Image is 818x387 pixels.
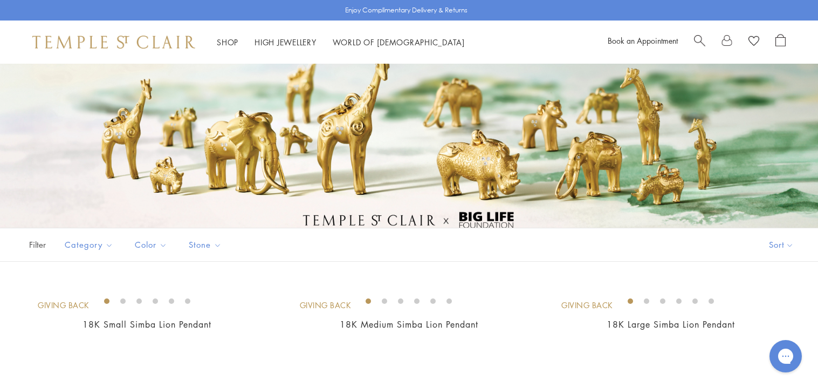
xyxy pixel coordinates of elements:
[255,37,317,47] a: High JewelleryHigh Jewellery
[217,37,238,47] a: ShopShop
[745,228,818,261] button: Show sort by
[183,238,230,252] span: Stone
[561,300,613,311] div: Giving Back
[38,300,90,311] div: Giving Back
[340,318,478,330] a: 18K Medium Simba Lion Pendant
[300,300,352,311] div: Giving Back
[748,34,759,50] a: View Wishlist
[764,336,807,376] iframe: Gorgias live chat messenger
[775,34,786,50] a: Open Shopping Bag
[217,36,465,49] nav: Main navigation
[181,233,230,257] button: Stone
[607,318,735,330] a: 18K Large Simba Lion Pendant
[59,238,121,252] span: Category
[83,318,211,330] a: 18K Small Simba Lion Pendant
[57,233,121,257] button: Category
[32,36,195,49] img: Temple St. Clair
[694,34,705,50] a: Search
[127,233,175,257] button: Color
[333,37,465,47] a: World of [DEMOGRAPHIC_DATA]World of [DEMOGRAPHIC_DATA]
[129,238,175,252] span: Color
[345,5,468,16] p: Enjoy Complimentary Delivery & Returns
[608,35,678,46] a: Book an Appointment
